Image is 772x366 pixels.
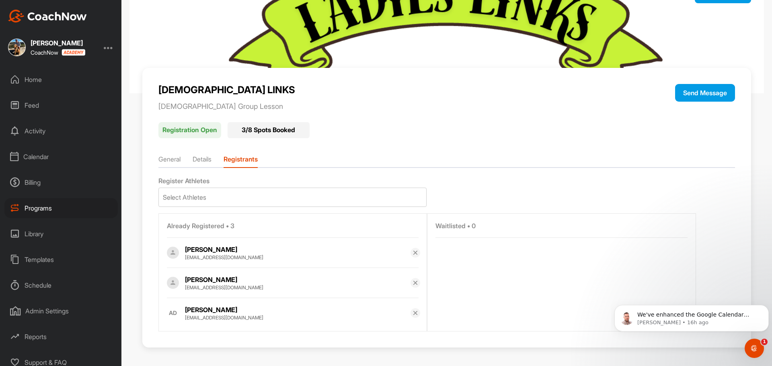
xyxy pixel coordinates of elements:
div: Admin Settings [4,301,118,321]
button: Send Message [675,84,735,102]
div: Home [4,70,118,90]
img: square_167a8190381aa8fe820305d4fb9b9232.jpg [8,39,26,56]
div: CoachNow [31,49,85,56]
p: Registration Open [158,122,221,138]
img: Profile picture [167,277,179,289]
p: [DEMOGRAPHIC_DATA] LINKS [158,84,620,96]
div: [EMAIL_ADDRESS][DOMAIN_NAME] [185,315,411,321]
div: [EMAIL_ADDRESS][DOMAIN_NAME] [185,254,411,261]
div: Select Athletes [163,192,206,202]
img: CoachNow acadmey [62,49,85,56]
p: Message from Alex, sent 16h ago [26,31,148,38]
div: Activity [4,121,118,141]
span: Waitlisted • 0 [435,222,476,230]
div: [PERSON_NAME] [31,40,85,46]
iframe: Intercom notifications message [611,288,772,344]
div: Feed [4,95,118,115]
div: [PERSON_NAME] [185,245,411,254]
div: Library [4,224,118,244]
iframe: Intercom live chat [745,339,764,358]
div: AD [169,310,177,316]
div: [PERSON_NAME] [185,305,411,315]
span: We've enhanced the Google Calendar integration for a more seamless experience. If you haven't lin... [26,23,146,110]
div: Reports [4,327,118,347]
img: svg+xml;base64,PHN2ZyB3aWR0aD0iMTYiIGhlaWdodD0iMTYiIHZpZXdCb3g9IjAgMCAxNiAxNiIgZmlsbD0ibm9uZSIgeG... [412,280,419,286]
div: [PERSON_NAME] [185,275,411,284]
li: Details [193,154,211,167]
img: svg+xml;base64,PHN2ZyB3aWR0aD0iMTYiIGhlaWdodD0iMTYiIHZpZXdCb3g9IjAgMCAxNiAxNiIgZmlsbD0ibm9uZSIgeG... [412,310,419,316]
span: 1 [761,339,768,345]
img: Profile picture [167,247,179,259]
div: Billing [4,172,118,192]
span: Already Registered • 3 [167,222,234,230]
div: [EMAIL_ADDRESS][DOMAIN_NAME] [185,284,411,291]
div: Programs [4,198,118,218]
img: svg+xml;base64,PHN2ZyB3aWR0aD0iMTYiIGhlaWdodD0iMTYiIHZpZXdCb3g9IjAgMCAxNiAxNiIgZmlsbD0ibm9uZSIgeG... [412,249,419,256]
p: [DEMOGRAPHIC_DATA] Group Lesson [158,102,620,111]
li: General [158,154,181,167]
div: Calendar [4,147,118,167]
div: 3 / 8 Spots Booked [228,122,310,138]
li: Registrants [224,154,258,167]
div: Schedule [4,275,118,295]
div: Templates [4,249,118,270]
span: Register Athletes [158,177,209,185]
img: CoachNow [8,10,87,22]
